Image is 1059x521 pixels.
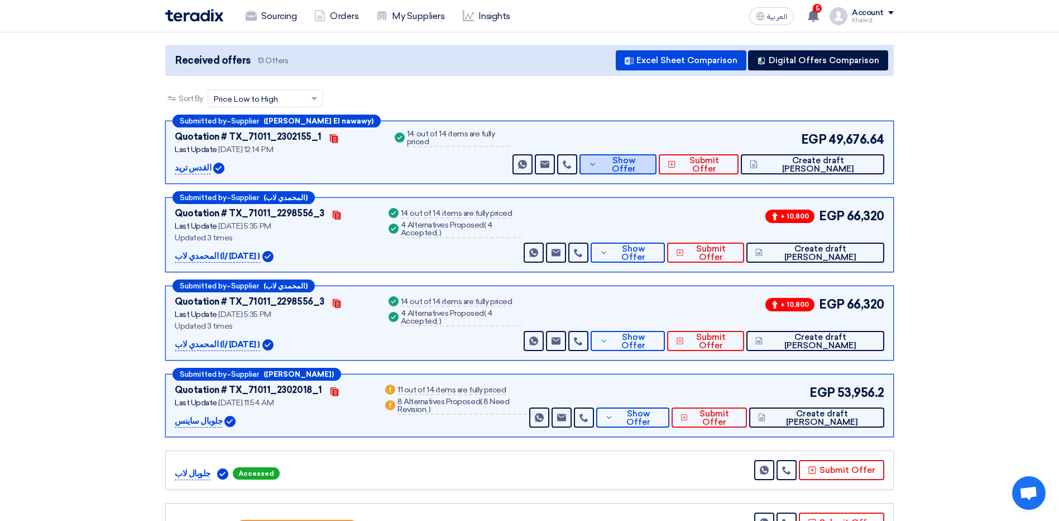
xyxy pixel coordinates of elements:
button: Submit Offer [659,154,738,174]
span: 13 Offers [257,55,289,66]
span: Sort By [179,93,203,105]
span: 8 Need Revision, [397,397,509,414]
span: Submit Offer [691,410,737,427]
span: Last Update [175,145,217,154]
span: Submit Offer [687,245,735,262]
button: Excel Sheet Comparison [616,50,746,70]
p: المحمدي لاب (ا/ [DATE] ) [175,250,260,263]
div: – [172,191,315,204]
span: EGP [801,130,827,149]
span: + 10,800 [765,210,814,223]
span: EGP [819,295,845,314]
button: Create draft [PERSON_NAME] [746,243,884,263]
span: Supplier [231,117,259,125]
div: – [172,368,341,381]
a: My Suppliers [367,4,453,29]
span: ) [429,405,431,414]
p: القدس تريد [175,162,211,175]
span: العربية [767,13,787,21]
span: Show Offer [600,157,648,173]
div: 14 out of 14 items are fully priced [401,210,512,219]
span: Received offers [175,53,251,68]
div: Quotation # TX_71011_2298556_3 [175,207,324,220]
a: Sourcing [237,4,305,29]
span: Last Update [175,398,217,408]
div: Khaled [852,17,894,23]
span: Create draft [PERSON_NAME] [760,157,875,173]
button: Submit Offer [667,331,744,351]
span: Create draft [PERSON_NAME] [768,410,875,427]
b: ([PERSON_NAME]) [263,371,334,378]
div: Quotation # TX_71011_2302155_1 [175,130,322,144]
div: Account [852,8,884,18]
button: Create draft [PERSON_NAME] [741,154,884,174]
span: Last Update [175,221,217,231]
span: ) [439,228,442,238]
img: profile_test.png [830,7,847,25]
span: ( [484,220,486,230]
span: Last Update [175,310,217,319]
button: Submit Offer [799,460,884,480]
div: Updated 3 times [175,320,373,332]
b: (المحمدي لاب) [263,282,308,290]
a: Open chat [1012,476,1046,510]
div: – [172,280,315,292]
button: Create draft [PERSON_NAME] [746,331,884,351]
img: Verified Account [262,251,274,262]
b: (المحمدي لاب) [263,194,308,201]
p: المحمدي لاب (ا/ [DATE] ) [175,338,260,352]
span: 4 Accepted, [401,220,493,238]
button: Show Offer [579,154,657,174]
img: Verified Account [217,468,228,480]
span: Submitted by [180,371,227,378]
img: Verified Account [262,339,274,351]
button: العربية [749,7,794,25]
div: 14 out of 14 items are fully priced [407,130,510,147]
span: [DATE] 11:54 AM [218,398,274,408]
span: Submitted by [180,117,227,125]
span: Create draft [PERSON_NAME] [765,245,875,262]
div: Updated 3 times [175,232,373,244]
span: Show Offer [611,245,656,262]
span: Supplier [231,282,259,290]
span: ) [439,316,442,326]
span: Supplier [231,194,259,201]
img: Teradix logo [165,9,223,22]
div: – [172,115,381,127]
button: Create draft [PERSON_NAME] [749,408,884,428]
span: 53,956.2 [837,383,884,402]
span: Show Offer [616,410,660,427]
div: 8 Alternatives Proposed [397,398,527,415]
span: ( [484,309,486,318]
span: [DATE] 5:35 PM [218,310,271,319]
a: Orders [305,4,367,29]
div: 11 out of 14 items are fully priced [397,386,506,395]
span: EGP [819,207,845,225]
img: Verified Account [224,416,236,427]
span: [DATE] 5:35 PM [218,221,271,231]
img: Verified Account [213,163,224,174]
div: Quotation # TX_71011_2298556_3 [175,295,324,309]
div: 14 out of 14 items are fully priced [401,298,512,307]
span: Supplier [231,371,259,378]
p: جلوبال لاب [175,467,210,481]
a: Insights [454,4,519,29]
b: ([PERSON_NAME] El nawawy) [263,117,373,125]
span: Submit Offer [679,157,730,173]
button: Show Offer [596,408,669,428]
button: Submit Offer [667,243,744,263]
div: 4 Alternatives Proposed [401,310,521,326]
button: Show Offer [591,331,665,351]
span: Show Offer [611,333,656,350]
span: 49,676.64 [828,130,884,149]
button: Show Offer [591,243,665,263]
span: Price Low to High [214,93,278,105]
span: 4 Accepted, [401,309,493,326]
span: ( [480,397,482,406]
span: 66,320 [847,295,884,314]
span: + 10,800 [765,298,814,311]
button: Digital Offers Comparison [748,50,888,70]
p: جلوبال ساينس [175,415,222,428]
div: 4 Alternatives Proposed [401,221,521,238]
span: 66,320 [847,207,884,225]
